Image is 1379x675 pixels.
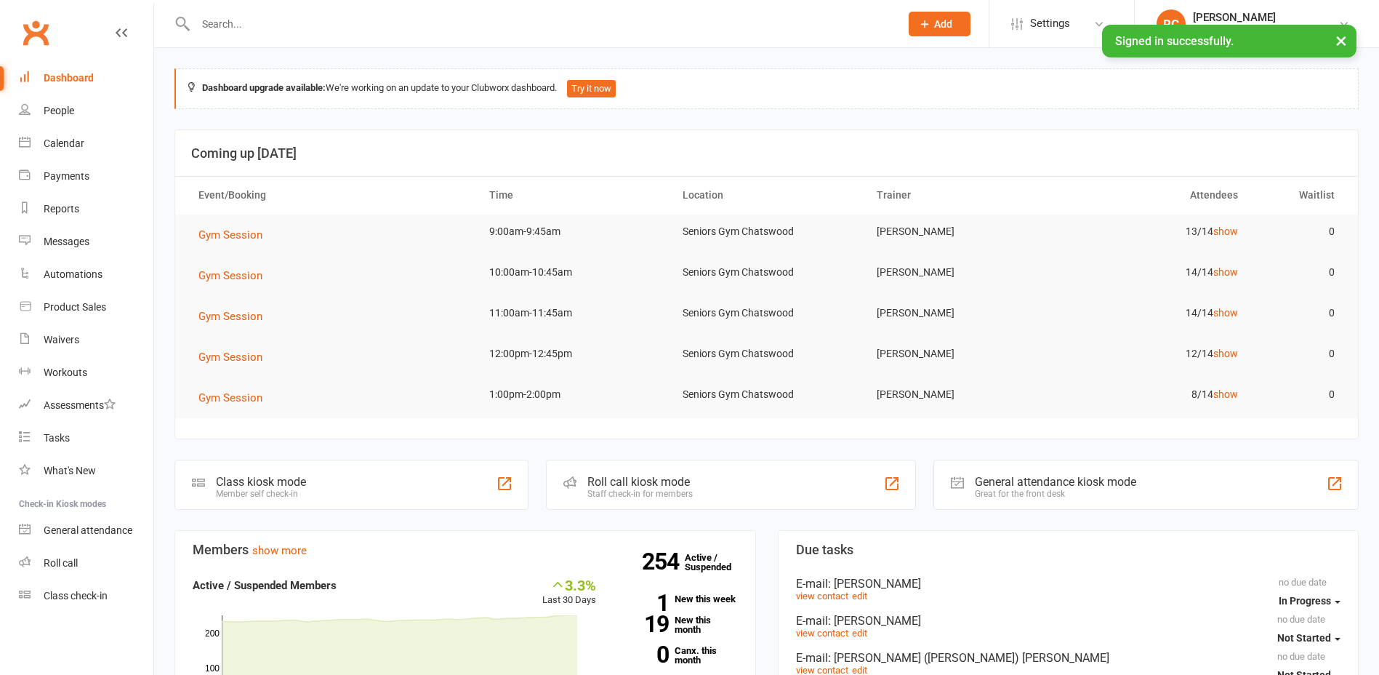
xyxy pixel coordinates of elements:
[1251,177,1348,214] th: Waitlist
[193,543,738,557] h3: Members
[1057,296,1250,330] td: 14/14
[216,489,306,499] div: Member self check-in
[796,614,1341,628] div: E-mail
[909,12,970,36] button: Add
[864,296,1057,330] td: [PERSON_NAME]
[198,348,273,366] button: Gym Session
[828,577,921,591] span: : [PERSON_NAME]
[44,524,132,536] div: General attendance
[670,337,863,371] td: Seniors Gym Chatswood
[198,269,262,282] span: Gym Session
[796,591,848,602] a: view contact
[1251,378,1348,412] td: 0
[198,310,262,323] span: Gym Session
[19,356,153,389] a: Workouts
[1213,266,1238,278] a: show
[44,301,106,313] div: Product Sales
[1193,11,1338,24] div: [PERSON_NAME]
[202,82,326,93] strong: Dashboard upgrade available:
[44,590,108,602] div: Class check-in
[19,193,153,225] a: Reports
[44,334,79,346] div: Waivers
[618,646,738,665] a: 0Canx. this month
[618,594,738,604] a: 1New this week
[1213,388,1238,400] a: show
[1251,255,1348,289] td: 0
[198,308,273,325] button: Gym Session
[476,296,670,330] td: 11:00am-11:45am
[864,177,1057,214] th: Trainer
[1213,225,1238,237] a: show
[44,137,84,149] div: Calendar
[44,432,70,444] div: Tasks
[1277,625,1340,651] button: Not Started
[852,628,867,639] a: edit
[1328,25,1354,56] button: ×
[975,489,1136,499] div: Great for the front desk
[1193,24,1338,37] div: Uniting Seniors Gym Chatswood
[685,542,749,583] a: 254Active / Suspended
[1251,215,1348,249] td: 0
[252,544,307,557] a: show more
[1115,34,1234,48] span: Signed in successfully.
[670,255,863,289] td: Seniors Gym Chatswood
[476,177,670,214] th: Time
[670,378,863,412] td: Seniors Gym Chatswood
[19,291,153,324] a: Product Sales
[1057,215,1250,249] td: 13/14
[1213,348,1238,359] a: show
[587,489,693,499] div: Staff check-in for members
[796,543,1341,557] h3: Due tasks
[44,465,96,476] div: What's New
[1057,255,1250,289] td: 14/14
[796,577,1341,591] div: E-mail
[1057,378,1250,412] td: 8/14
[670,177,863,214] th: Location
[852,591,867,602] a: edit
[198,391,262,404] span: Gym Session
[198,351,262,364] span: Gym Session
[476,378,670,412] td: 1:00pm-2:00pm
[476,337,670,371] td: 12:00pm-12:45pm
[1279,595,1331,607] span: In Progress
[198,389,273,407] button: Gym Session
[1279,588,1340,614] button: In Progress
[1057,337,1250,371] td: 12/14
[1157,9,1186,39] div: RC
[44,399,116,411] div: Assessments
[1277,632,1331,644] span: Not Started
[1251,296,1348,330] td: 0
[670,215,863,249] td: Seniors Gym Chatswood
[19,547,153,580] a: Roll call
[19,389,153,422] a: Assessments
[198,228,262,241] span: Gym Session
[17,15,54,51] a: Clubworx
[618,615,738,634] a: 19New this month
[19,514,153,547] a: General attendance kiosk mode
[193,579,337,592] strong: Active / Suspended Members
[542,577,596,593] div: 3.3%
[19,455,153,487] a: What's New
[19,580,153,612] a: Class kiosk mode
[19,422,153,455] a: Tasks
[864,378,1057,412] td: [PERSON_NAME]
[44,105,74,116] div: People
[44,367,87,378] div: Workouts
[618,613,669,635] strong: 19
[44,268,102,280] div: Automations
[864,337,1057,371] td: [PERSON_NAME]
[1057,177,1250,214] th: Attendees
[796,651,1341,665] div: E-mail
[216,475,306,489] div: Class kiosk mode
[567,80,616,97] button: Try it now
[44,557,78,569] div: Roll call
[642,551,685,572] strong: 254
[934,18,952,30] span: Add
[19,127,153,160] a: Calendar
[44,236,89,247] div: Messages
[174,68,1359,109] div: We're working on an update to your Clubworx dashboard.
[19,258,153,291] a: Automations
[191,14,890,34] input: Search...
[975,475,1136,489] div: General attendance kiosk mode
[670,296,863,330] td: Seniors Gym Chatswood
